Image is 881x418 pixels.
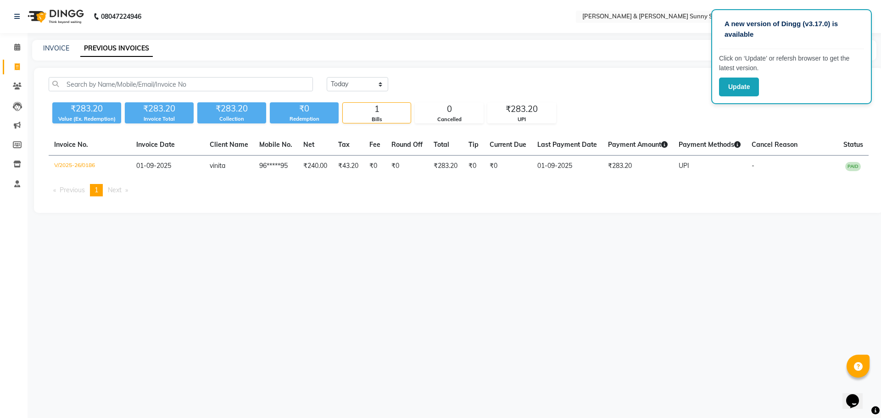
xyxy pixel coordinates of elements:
td: ₹240.00 [298,156,333,177]
td: ₹0 [484,156,532,177]
a: INVOICE [43,44,69,52]
iframe: chat widget [842,381,872,409]
b: 08047224946 [101,4,141,29]
input: Search by Name/Mobile/Email/Invoice No [49,77,313,91]
span: Total [434,140,449,149]
div: ₹283.20 [488,103,556,116]
span: Mobile No. [259,140,292,149]
td: V/2025-26/0186 [49,156,131,177]
p: A new version of Dingg (v3.17.0) is available [725,19,859,39]
span: Payment Amount [608,140,668,149]
div: ₹283.20 [52,102,121,115]
button: Update [719,78,759,96]
div: 0 [415,103,483,116]
span: - [752,162,754,170]
span: Fee [369,140,380,149]
td: ₹283.20 [602,156,673,177]
span: Client Name [210,140,248,149]
a: PREVIOUS INVOICES [80,40,153,57]
span: 01-09-2025 [136,162,171,170]
div: Redemption [270,115,339,123]
span: PAID [845,162,861,171]
nav: Pagination [49,184,869,196]
td: ₹0 [463,156,484,177]
span: Round Off [391,140,423,149]
div: Invoice Total [125,115,194,123]
div: 1 [343,103,411,116]
span: UPI [679,162,689,170]
div: ₹0 [270,102,339,115]
span: Status [843,140,863,149]
td: ₹283.20 [428,156,463,177]
span: Invoice No. [54,140,88,149]
td: ₹0 [364,156,386,177]
span: Next [108,186,122,194]
span: Tip [468,140,479,149]
span: vinita [210,162,225,170]
span: Cancel Reason [752,140,797,149]
td: ₹43.20 [333,156,364,177]
td: ₹0 [386,156,428,177]
span: 1 [95,186,98,194]
div: ₹283.20 [197,102,266,115]
p: Click on ‘Update’ or refersh browser to get the latest version. [719,54,864,73]
span: Payment Methods [679,140,741,149]
td: 01-09-2025 [532,156,602,177]
span: Invoice Date [136,140,175,149]
div: Cancelled [415,116,483,123]
span: Previous [60,186,85,194]
span: Current Due [490,140,526,149]
div: ₹283.20 [125,102,194,115]
div: UPI [488,116,556,123]
span: Last Payment Date [537,140,597,149]
span: Net [303,140,314,149]
div: Collection [197,115,266,123]
span: Tax [338,140,350,149]
img: logo [23,4,86,29]
div: Value (Ex. Redemption) [52,115,121,123]
div: Bills [343,116,411,123]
